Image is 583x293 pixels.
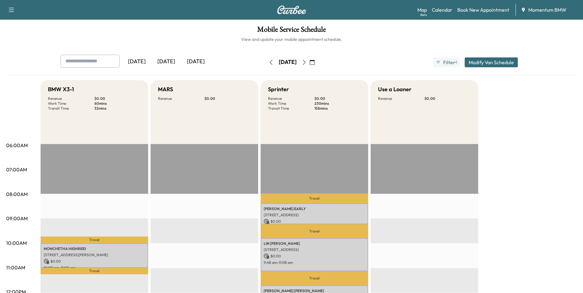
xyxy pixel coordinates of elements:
p: 32 mins [94,106,141,111]
span: Momentum BMW [528,6,566,14]
a: Book New Appointment [457,6,509,14]
p: Transit Time [48,106,94,111]
div: [DATE] [122,55,152,69]
span: 1 [456,60,457,65]
div: [DATE] [152,55,181,69]
p: 10:00 am - 11:00 am [44,265,145,270]
p: Travel [41,236,148,243]
h5: MARS [158,85,173,94]
p: $ 0.00 [424,96,471,101]
p: Travel [261,224,368,238]
p: 07:00AM [6,166,27,173]
div: [DATE] [279,58,297,66]
p: 09:00AM [6,215,28,222]
p: Revenue [378,96,424,101]
p: $ 0.00 [94,96,141,101]
span: ● [454,61,455,64]
p: [STREET_ADDRESS] [264,213,365,217]
p: 06:00AM [6,142,28,149]
p: 08:00AM [6,190,28,198]
a: MapBeta [417,6,427,14]
img: Curbee Logo [277,6,306,14]
p: MONCHETHA HIGHREID [44,246,145,251]
h1: Mobile Service Schedule [6,26,577,36]
a: Calendar [432,6,452,14]
p: 60 mins [94,101,141,106]
p: $ 0.00 [204,96,251,101]
p: 11:00AM [6,264,25,271]
button: Filter●1 [433,57,459,67]
p: LIN [PERSON_NAME] [264,241,365,246]
p: Travel [261,193,368,203]
div: Beta [420,13,427,17]
h5: Sprinter [268,85,289,94]
h6: View and update your mobile appointment schedule. [6,36,577,42]
p: Travel [41,268,148,274]
p: Work Time [48,101,94,106]
p: [STREET_ADDRESS] [264,247,365,252]
p: Work Time [268,101,314,106]
div: [DATE] [181,55,211,69]
p: 230 mins [314,101,361,106]
h5: Use a Loaner [378,85,412,94]
p: $ 0.00 [314,96,361,101]
p: $ 0.00 [44,259,145,264]
button: Modify Van Schedule [465,57,518,67]
p: 9:48 am - 11:08 am [264,260,365,265]
p: [STREET_ADDRESS][PERSON_NAME] [44,252,145,257]
p: $ 0.00 [264,219,365,224]
h5: BMW X3-1 [48,85,74,94]
p: Revenue [158,96,204,101]
p: 10:00AM [6,239,27,247]
p: Travel [261,271,368,285]
p: [PERSON_NAME] EARLY [264,206,365,211]
span: Filter [443,59,454,66]
p: $ 0.00 [264,253,365,259]
p: Revenue [48,96,94,101]
p: Transit Time [268,106,314,111]
p: Revenue [268,96,314,101]
p: 158 mins [314,106,361,111]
